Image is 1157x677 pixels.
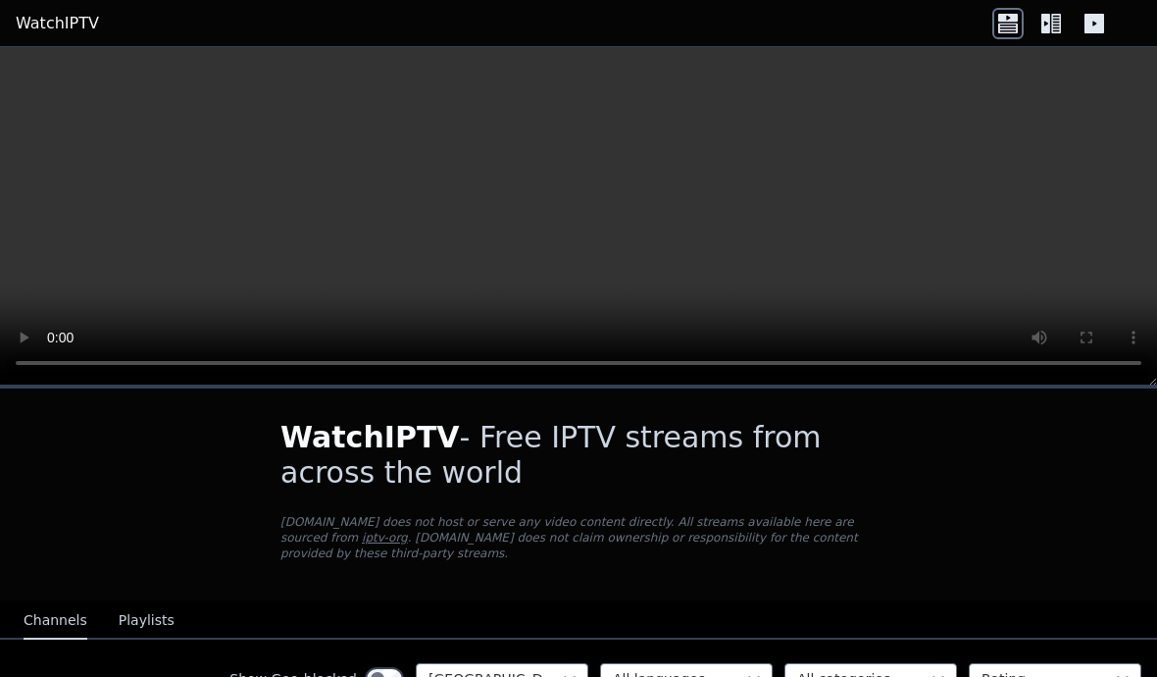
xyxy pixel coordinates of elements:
[24,602,87,640] button: Channels
[280,420,877,491] h1: - Free IPTV streams from across the world
[362,531,408,545] a: iptv-org
[280,420,460,454] span: WatchIPTV
[16,12,99,35] a: WatchIPTV
[280,514,877,561] p: [DOMAIN_NAME] does not host or serve any video content directly. All streams available here are s...
[119,602,175,640] button: Playlists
